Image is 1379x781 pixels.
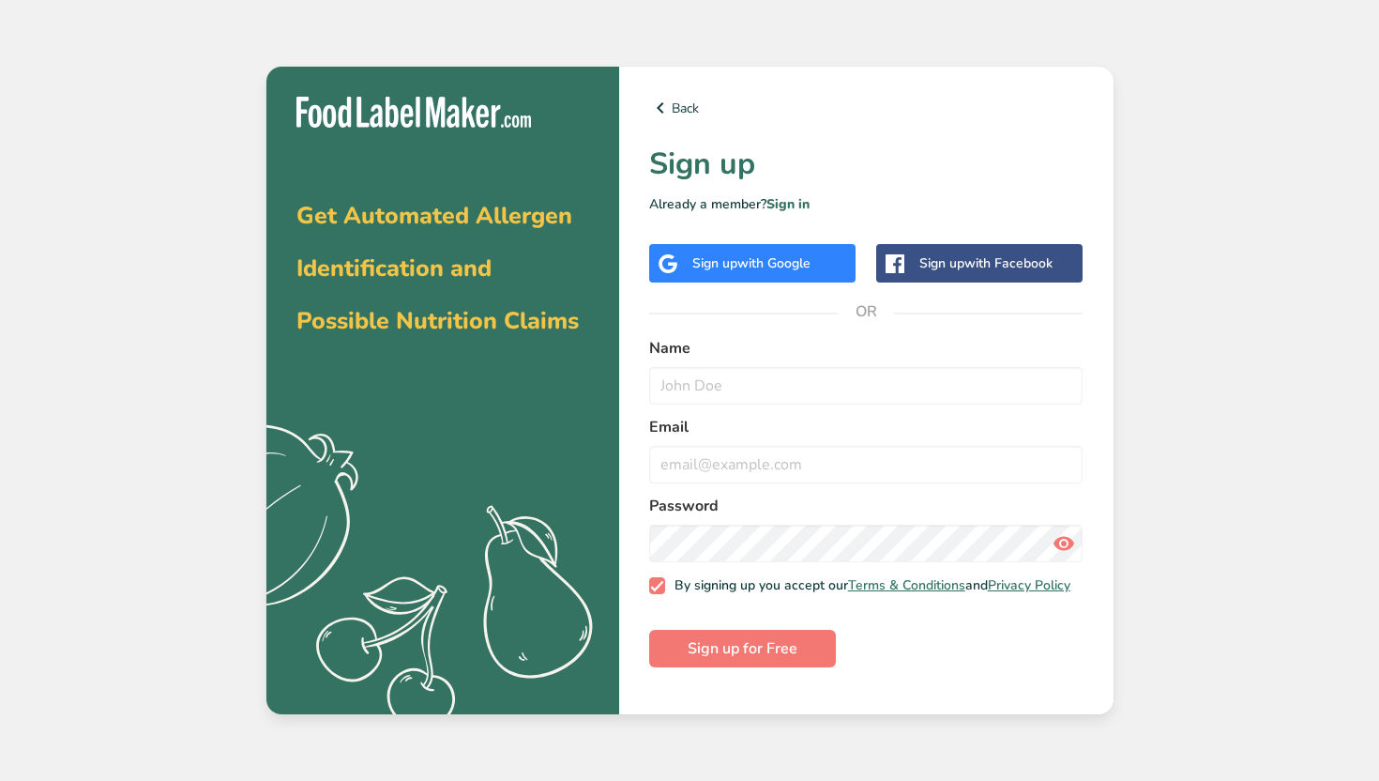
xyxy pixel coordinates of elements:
[919,253,1053,273] div: Sign up
[692,253,811,273] div: Sign up
[766,195,810,213] a: Sign in
[964,254,1053,272] span: with Facebook
[296,97,531,128] img: Food Label Maker
[688,637,797,660] span: Sign up for Free
[649,630,836,667] button: Sign up for Free
[838,283,894,340] span: OR
[649,142,1083,187] h1: Sign up
[649,97,1083,119] a: Back
[988,576,1070,594] a: Privacy Policy
[649,194,1083,214] p: Already a member?
[296,200,579,337] span: Get Automated Allergen Identification and Possible Nutrition Claims
[848,576,965,594] a: Terms & Conditions
[649,446,1083,483] input: email@example.com
[649,495,1083,517] label: Password
[649,416,1083,438] label: Email
[649,337,1083,360] label: Name
[737,254,811,272] span: with Google
[665,577,1070,594] span: By signing up you accept our and
[649,367,1083,405] input: John Doe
